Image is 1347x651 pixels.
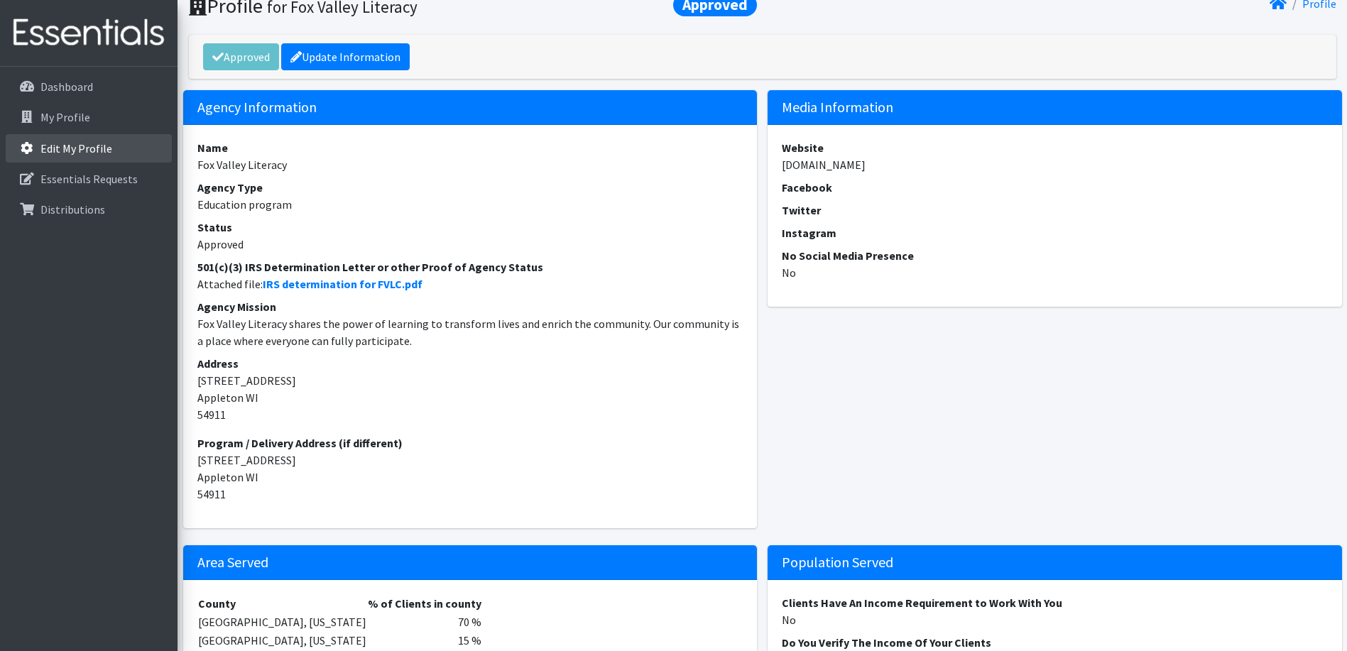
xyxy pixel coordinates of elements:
address: [STREET_ADDRESS] Appleton WI 54911 [197,355,743,423]
p: Dashboard [40,80,93,94]
img: HumanEssentials [6,9,172,57]
a: IRS determination for FVLC.pdf [263,277,422,291]
dd: No [782,611,1328,628]
dt: Do You Verify The Income Of Your Clients [782,634,1328,651]
dt: Agency Mission [197,298,743,315]
a: Edit My Profile [6,134,172,163]
td: 70 % [367,613,482,631]
h5: Agency Information [183,90,758,125]
h5: Media Information [768,90,1342,125]
dt: Twitter [782,202,1328,219]
dt: No Social Media Presence [782,247,1328,264]
dt: Website [782,139,1328,156]
dd: Approved [197,236,743,253]
h5: Population Served [768,545,1342,580]
th: % of Clients in county [367,594,482,613]
a: Dashboard [6,72,172,101]
dt: Status [197,219,743,236]
p: Essentials Requests [40,172,138,186]
dt: Name [197,139,743,156]
dt: Agency Type [197,179,743,196]
p: My Profile [40,110,90,124]
dd: Education program [197,196,743,213]
dt: 501(c)(3) IRS Determination Letter or other Proof of Agency Status [197,258,743,275]
h5: Area Served [183,545,758,580]
a: My Profile [6,103,172,131]
td: 15 % [367,631,482,650]
dt: Clients Have An Income Requirement to Work With You [782,594,1328,611]
dt: Instagram [782,224,1328,241]
a: Update Information [281,43,410,70]
th: County [197,594,367,613]
dd: Fox Valley Literacy [197,156,743,173]
td: [GEOGRAPHIC_DATA], [US_STATE] [197,613,367,631]
a: Essentials Requests [6,165,172,193]
dd: [DOMAIN_NAME] [782,156,1328,173]
strong: Address [197,356,239,371]
p: Distributions [40,202,105,217]
a: Distributions [6,195,172,224]
dd: Fox Valley Literacy shares the power of learning to transform lives and enrich the community. Our... [197,315,743,349]
p: Edit My Profile [40,141,112,155]
dt: Facebook [782,179,1328,196]
strong: Program / Delivery Address (if different) [197,436,403,450]
address: [STREET_ADDRESS] Appleton WI 54911 [197,434,743,503]
dd: No [782,264,1328,281]
td: [GEOGRAPHIC_DATA], [US_STATE] [197,631,367,650]
dd: Attached file: [197,275,743,292]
